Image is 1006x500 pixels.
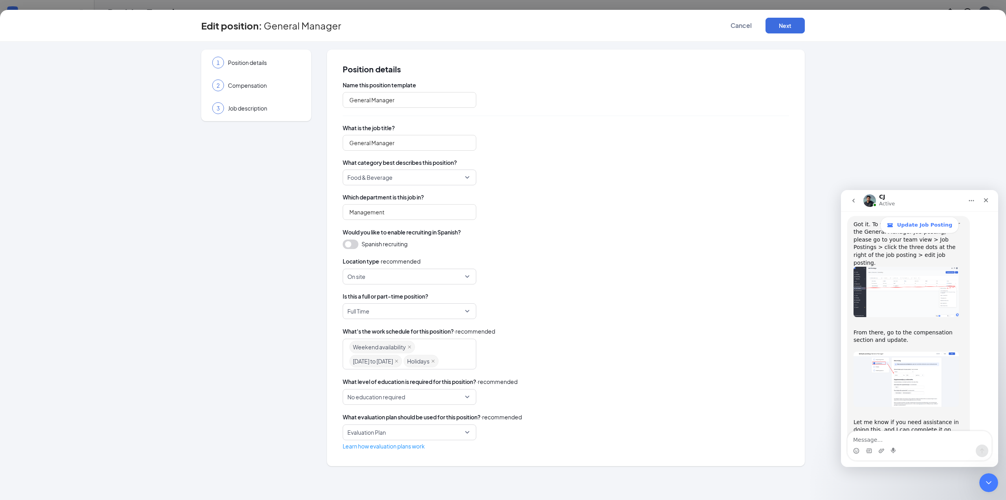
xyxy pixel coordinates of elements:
span: Would you like to enable recruiting in Spanish? [343,228,461,236]
div: Got it. To update the compensation for the General Manager job posting, please go to your team vi... [6,26,129,264]
span: Job description [228,104,300,112]
span: Food & Beverage [347,170,393,185]
span: 1 [217,59,220,66]
button: Start recording [50,258,56,264]
span: On site [347,269,365,284]
span: 2 [217,81,220,89]
span: Position details [228,59,300,66]
iframe: Intercom live chat [979,473,998,492]
span: · recommended [481,413,522,421]
span: General Manager [264,22,341,30]
span: Spanish recruiting [362,240,408,248]
span: close [408,345,411,349]
span: Holidays [407,355,430,367]
span: Full Time [347,304,369,319]
span: 3 [217,104,220,112]
span: Weekend availability [353,341,406,353]
button: Emoji picker [12,258,18,264]
button: Gif picker [25,258,31,264]
span: [DATE] to [DATE] [353,355,393,367]
button: Next [766,18,805,33]
div: Let me know if you need assistance in doing this, and I can complete it on your behalf. ​ [13,221,123,259]
span: Evaluation Plan [347,425,386,440]
button: Upload attachment [37,258,44,264]
span: What's the work schedule for this position? [343,327,454,336]
div: From there, go to the compensation section and update. ​ [13,131,123,162]
span: Location type [343,257,379,266]
span: What level of education is required for this position? [343,377,476,386]
span: · recommended [379,257,420,266]
span: No education required [347,389,405,404]
span: What evaluation plan should be used for this position? [343,413,481,421]
span: What is the job title? [343,124,789,132]
button: Cancel [721,18,761,33]
a: Learn how evaluation plans work [343,443,425,450]
span: · recommended [454,327,495,336]
span: What category best describes this position? [343,159,789,166]
div: CJ says… [6,26,151,281]
textarea: Message… [7,241,151,255]
span: Name this position template [343,81,789,89]
span: Which department is this job in? [343,193,789,201]
iframe: Intercom live chat [841,190,998,467]
span: Is this a full or part-time position? [343,292,789,300]
h3: Edit position : [201,19,262,32]
span: · recommended [476,377,518,386]
span: Cancel [731,22,752,30]
input: Cashier-Region 1, Cashier- Region 2 [343,92,476,108]
span: Position details [343,65,789,73]
span: Compensation [228,81,300,89]
div: Got it. To update the compensation for the General Manager job posting, please go to your team vi... [13,31,123,77]
span: close [431,359,435,363]
button: Send a message… [135,255,147,267]
span: close [395,359,398,363]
